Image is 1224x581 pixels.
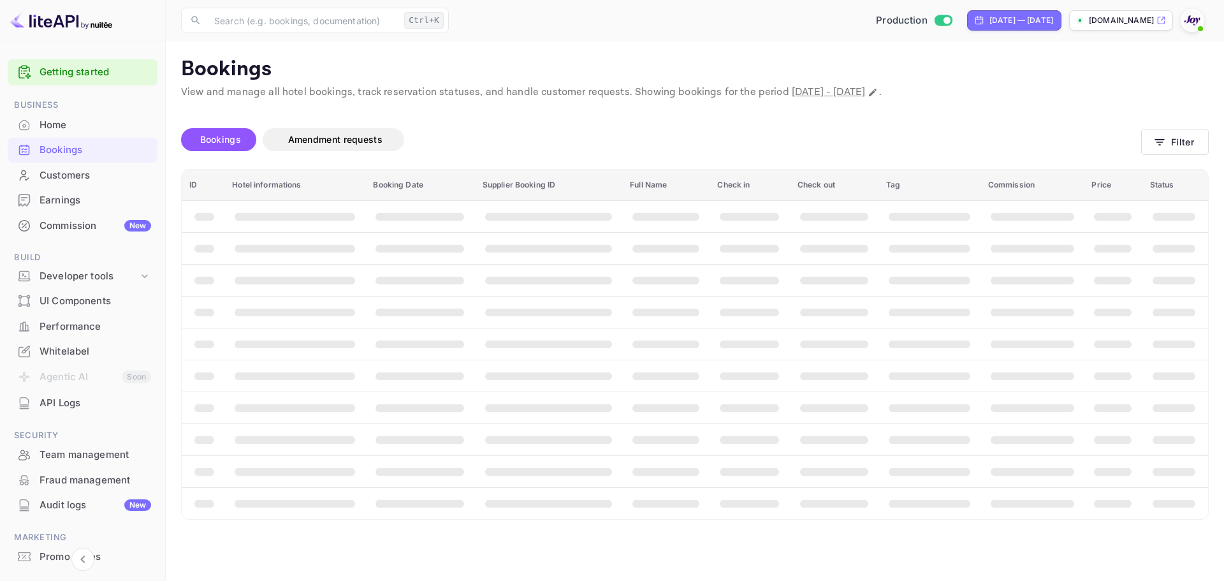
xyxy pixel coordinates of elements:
div: New [124,220,151,232]
div: Fraud management [8,468,157,493]
div: Performance [8,314,157,339]
a: Performance [8,314,157,338]
div: Team management [40,448,151,462]
th: Check out [790,170,878,201]
span: [DATE] - [DATE] [792,85,865,99]
div: Earnings [40,193,151,208]
a: Customers [8,163,157,187]
button: Filter [1141,129,1209,155]
p: Bookings [181,57,1209,82]
div: Developer tools [8,265,157,288]
span: Business [8,98,157,112]
a: Bookings [8,138,157,161]
div: Ctrl+K [404,12,444,29]
div: Getting started [8,59,157,85]
th: Commission [980,170,1084,201]
th: Price [1084,170,1142,201]
p: [DOMAIN_NAME] [1089,15,1154,26]
div: Commission [40,219,151,233]
div: Fraud management [40,473,151,488]
div: Audit logs [40,498,151,513]
span: Marketing [8,531,157,545]
div: CommissionNew [8,214,157,239]
span: Build [8,251,157,265]
div: Earnings [8,188,157,213]
div: UI Components [8,289,157,314]
div: Whitelabel [8,339,157,364]
th: Hotel informations [224,170,365,201]
div: Home [40,118,151,133]
img: With Joy [1182,10,1202,31]
a: Whitelabel [8,339,157,363]
span: Production [876,13,928,28]
th: Supplier Booking ID [475,170,622,201]
div: API Logs [40,396,151,411]
th: Status [1142,170,1208,201]
div: Team management [8,443,157,467]
th: Full Name [622,170,710,201]
button: Collapse navigation [71,548,94,571]
th: Booking Date [365,170,474,201]
div: API Logs [8,391,157,416]
span: Amendment requests [288,134,382,145]
span: Security [8,429,157,443]
a: UI Components [8,289,157,313]
div: Audit logsNew [8,493,157,518]
th: ID [182,170,224,201]
div: Home [8,113,157,138]
div: account-settings tabs [181,128,1141,151]
div: [DATE] — [DATE] [989,15,1053,26]
div: Customers [8,163,157,188]
div: Bookings [8,138,157,163]
input: Search (e.g. bookings, documentation) [207,8,399,33]
div: UI Components [40,294,151,309]
a: Team management [8,443,157,466]
table: booking table [182,170,1208,519]
div: Performance [40,320,151,334]
a: API Logs [8,391,157,415]
a: Promo codes [8,545,157,568]
div: Customers [40,168,151,183]
a: CommissionNew [8,214,157,237]
th: Tag [878,170,980,201]
a: Home [8,113,157,136]
a: Fraud management [8,468,157,492]
a: Getting started [40,65,151,80]
img: LiteAPI logo [10,10,112,31]
p: View and manage all hotel bookings, track reservation statuses, and handle customer requests. Sho... [181,85,1209,100]
a: Earnings [8,188,157,212]
div: Developer tools [40,269,138,284]
th: Check in [710,170,789,201]
div: New [124,499,151,511]
div: Whitelabel [40,344,151,359]
div: Promo codes [40,550,151,564]
button: Change date range [866,86,879,99]
div: Bookings [40,143,151,158]
div: Switch to Sandbox mode [871,13,957,28]
span: Bookings [200,134,241,145]
div: Promo codes [8,545,157,570]
a: Audit logsNew [8,493,157,517]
